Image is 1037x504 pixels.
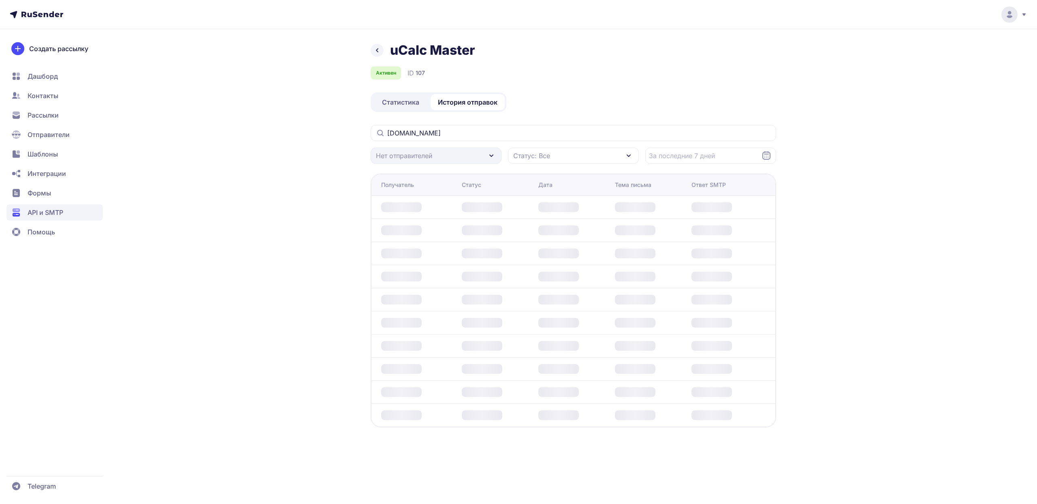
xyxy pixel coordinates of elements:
div: ID [408,68,425,78]
div: Дата [538,181,553,189]
span: Дашборд [28,71,58,81]
input: Datepicker input [645,148,776,164]
span: Помощь [28,227,55,237]
span: Шаблоны [28,149,58,159]
span: Статус: Все [513,151,550,161]
h1: uCalc Master [390,42,475,58]
span: Telegram [28,481,56,491]
a: Telegram [6,478,103,494]
div: Статус [462,181,481,189]
span: Отправители [28,130,70,139]
span: Интеграции [28,169,66,178]
span: Формы [28,188,51,198]
span: Активен [376,70,396,76]
span: API и SMTP [28,208,63,217]
span: Создать рассылку [29,44,88,54]
div: Ответ SMTP [691,181,726,189]
a: Статистика [372,94,429,110]
span: Статистика [382,97,419,107]
div: Тема письма [615,181,651,189]
span: Рассылки [28,110,59,120]
input: Поиск [371,125,776,141]
span: 107 [416,69,425,77]
span: История отправок [438,97,497,107]
a: История отправок [431,94,505,110]
div: Получатель [381,181,414,189]
span: Контакты [28,91,58,101]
